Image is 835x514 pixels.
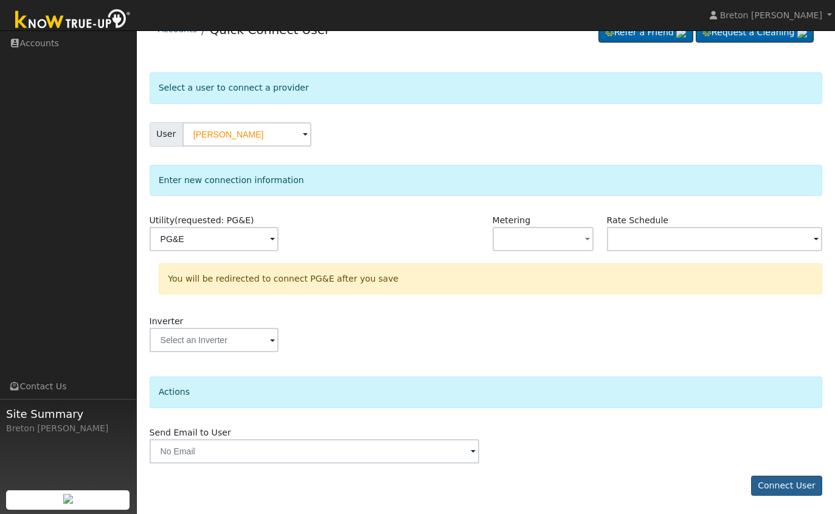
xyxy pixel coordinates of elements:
[210,23,330,37] a: Quick Connect User
[159,263,822,294] div: You will be redirected to connect PG&E after you save
[63,494,73,504] img: retrieve
[150,315,184,328] label: Inverter
[150,227,279,251] input: Select a Utility
[6,422,130,435] div: Breton [PERSON_NAME]
[150,328,279,352] input: Select an Inverter
[598,23,693,43] a: Refer a Friend
[150,439,480,464] input: No Email
[150,72,823,103] div: Select a user to connect a provider
[9,7,137,34] img: Know True-Up
[150,122,183,147] span: User
[607,214,668,227] label: Rate Schedule
[797,28,807,38] img: retrieve
[158,24,197,34] a: Accounts
[175,215,254,225] span: (requested: PG&E)
[150,214,254,227] label: Utility
[150,165,823,196] div: Enter new connection information
[676,28,686,38] img: retrieve
[182,122,311,147] input: Select a User
[6,406,130,422] span: Site Summary
[493,214,531,227] label: Metering
[150,377,823,408] div: Actions
[720,10,822,20] span: Breton [PERSON_NAME]
[751,476,823,496] button: Connect User
[150,426,231,439] label: Send Email to User
[696,23,814,43] a: Request a Cleaning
